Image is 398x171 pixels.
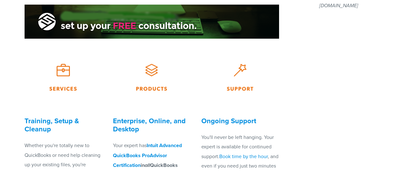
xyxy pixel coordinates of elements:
a: Book time by the hour [219,153,268,160]
h3: Training, Setup & Cleanup [25,117,102,133]
em: all [145,163,150,169]
h3: Enterprise, Online, and Desktop [113,117,191,133]
h3: Ongoing Support [201,117,279,125]
a: Intuit Advanced QuickBooks ProAdvisor Certification [113,142,183,168]
img: Free+Consultation+Banner.png [25,4,279,39]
